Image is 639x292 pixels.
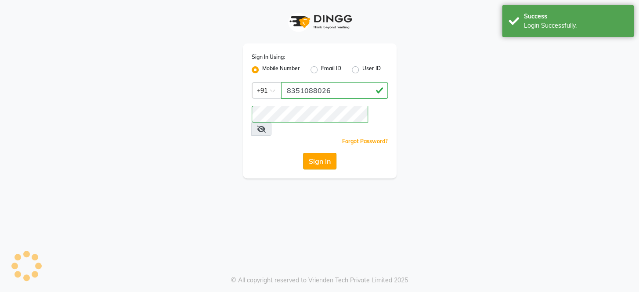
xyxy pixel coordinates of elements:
[252,106,368,123] input: Username
[303,153,336,169] button: Sign In
[285,9,355,35] img: logo1.svg
[524,12,627,21] div: Success
[321,65,341,75] label: Email ID
[262,65,300,75] label: Mobile Number
[342,138,388,144] a: Forgot Password?
[362,65,381,75] label: User ID
[524,21,627,30] div: Login Successfully.
[281,82,388,99] input: Username
[252,53,285,61] label: Sign In Using:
